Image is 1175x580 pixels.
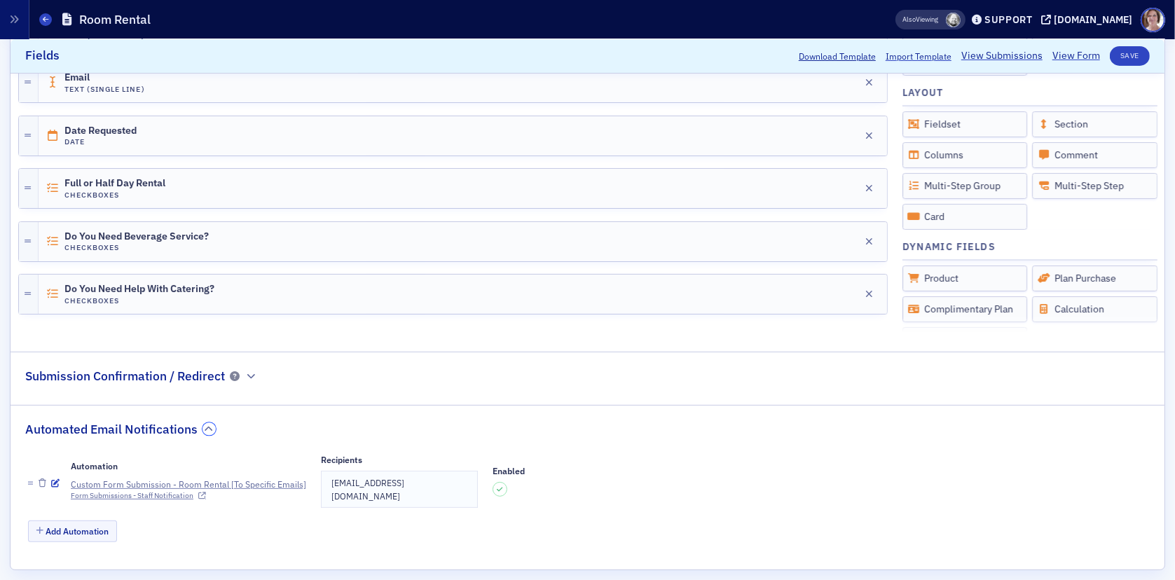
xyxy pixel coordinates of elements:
a: View Submissions [961,49,1043,64]
div: Multi-Step Group [902,173,1028,199]
span: Automation [71,460,118,471]
span: Viewing [903,15,939,25]
div: Product [902,265,1028,291]
div: Columns [902,142,1028,168]
td: [EMAIL_ADDRESS][DOMAIN_NAME] [322,471,478,508]
div: Complimentary Plan [902,296,1028,322]
span: Full or Half Day Rental [64,178,165,189]
h4: Dynamic Fields [902,240,996,254]
div: Guest Registration [902,327,1028,353]
span: Enabled [493,465,525,476]
span: Do You Need Help With Catering? [64,284,214,295]
button: Save [1110,46,1150,66]
span: Date Requested [64,125,143,136]
div: Calculation [1032,296,1157,322]
div: Card [902,204,1028,230]
span: Do You Need Beverage Service? [64,230,209,242]
a: Custom Form Submission - Room Rental [To Specific Emails] [71,478,306,490]
span: Import Template [886,50,951,62]
a: Form Submissions - Staff Notification [71,490,206,502]
span: Profile [1141,8,1165,32]
button: [DOMAIN_NAME] [1041,15,1137,25]
div: Multi-Step Step [1032,173,1157,199]
span: Email [64,72,143,83]
div: Plan Purchase [1032,265,1157,291]
h2: Fields [25,47,60,65]
h4: Text (Single Line) [64,84,145,93]
h4: Layout [902,85,944,100]
h4: Checkboxes [64,243,209,252]
button: Download Template [799,50,876,62]
div: Support [984,13,1033,26]
h2: Automated Email Notifications [25,420,198,439]
h4: Checkboxes [64,190,165,199]
h4: Checkboxes [64,296,214,305]
h1: Room Rental [79,11,151,28]
div: Fieldset [902,111,1028,137]
span: Aidan Sullivan [946,13,961,27]
h2: Submission Confirmation / Redirect [25,367,225,385]
div: Also [903,15,916,24]
a: View Form [1052,49,1100,64]
div: [DOMAIN_NAME] [1054,13,1132,26]
div: Section [1032,111,1157,137]
div: Comment [1032,142,1157,168]
span: Recipients [321,454,362,465]
button: Add Automation [28,520,118,542]
h4: Date [64,137,143,146]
